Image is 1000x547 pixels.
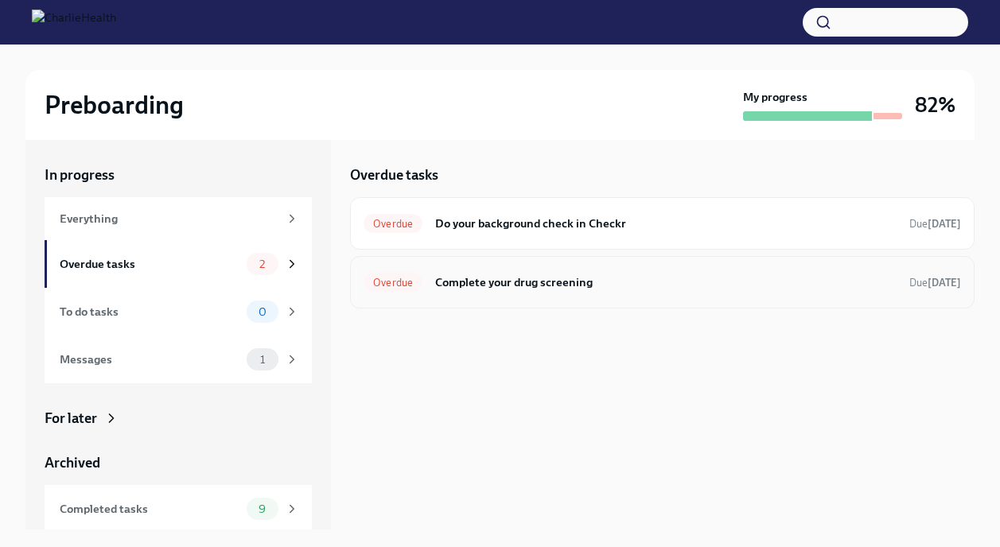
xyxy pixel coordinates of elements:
h2: Preboarding [45,89,184,121]
a: Overdue tasks2 [45,240,312,288]
div: To do tasks [60,303,240,320]
span: 2 [250,258,274,270]
span: 1 [251,354,274,366]
img: CharlieHealth [32,10,116,35]
a: OverdueDo your background check in CheckrDue[DATE] [364,211,961,236]
span: 9 [249,503,275,515]
span: Due [909,218,961,230]
h6: Do your background check in Checkr [435,215,897,232]
span: Overdue [364,218,422,230]
div: Messages [60,351,240,368]
strong: [DATE] [928,277,961,289]
div: Overdue tasks [60,255,240,273]
div: Completed tasks [60,500,240,518]
h3: 82% [915,91,955,119]
span: Due [909,277,961,289]
a: Completed tasks9 [45,485,312,533]
a: For later [45,409,312,428]
span: August 2nd, 2025 09:00 [909,216,961,231]
a: Messages1 [45,336,312,383]
div: For later [45,409,97,428]
a: Archived [45,453,312,472]
a: Everything [45,197,312,240]
h6: Complete your drug screening [435,273,897,291]
span: August 6th, 2025 09:00 [909,275,961,290]
a: In progress [45,165,312,184]
span: 0 [249,306,276,318]
div: Everything [60,210,278,227]
span: Overdue [364,277,422,289]
h5: Overdue tasks [350,165,438,184]
a: OverdueComplete your drug screeningDue[DATE] [364,270,961,295]
strong: [DATE] [928,218,961,230]
a: To do tasks0 [45,288,312,336]
strong: My progress [743,89,807,105]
